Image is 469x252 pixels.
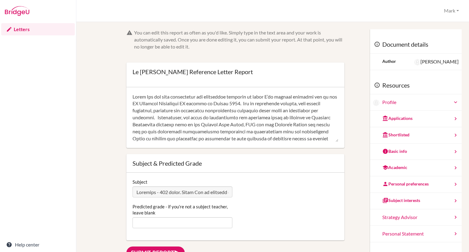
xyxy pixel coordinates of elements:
[370,209,462,226] a: Strategy Advisor
[382,115,413,121] div: Applications
[414,58,459,65] div: [PERSON_NAME]
[382,181,429,187] div: Personal preferences
[370,76,462,95] div: Resources
[414,59,420,65] img: Sara Morgan
[382,99,459,106] a: Profile
[370,193,462,209] a: Subject interests
[382,132,409,138] div: Shortlisted
[1,23,75,35] a: Letters
[370,144,462,160] a: Basic info
[382,148,407,154] div: Basic info
[133,160,338,166] div: Subject & Predicted Grade
[382,164,407,171] div: Academic
[370,160,462,176] a: Academic
[133,203,232,216] label: Predicted grade - if you're not a subject teacher, leave blank
[134,29,344,50] div: You can edit this report as often as you'd like. Simply type in the text area and your work is au...
[370,127,462,144] a: Shortlisted
[370,111,462,127] a: Applications
[382,58,396,64] div: Author
[382,197,420,203] div: Subject interests
[370,35,462,54] div: Document details
[5,6,29,16] img: Bridge-U
[370,226,462,242] a: Personal Statement
[133,179,147,185] label: Subject
[1,239,75,251] a: Help center
[133,69,253,75] div: Le [PERSON_NAME] Reference Letter Report
[370,176,462,193] a: Personal preferences
[441,5,462,16] button: Mark
[373,100,379,106] img: Le Quynh Anh Vu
